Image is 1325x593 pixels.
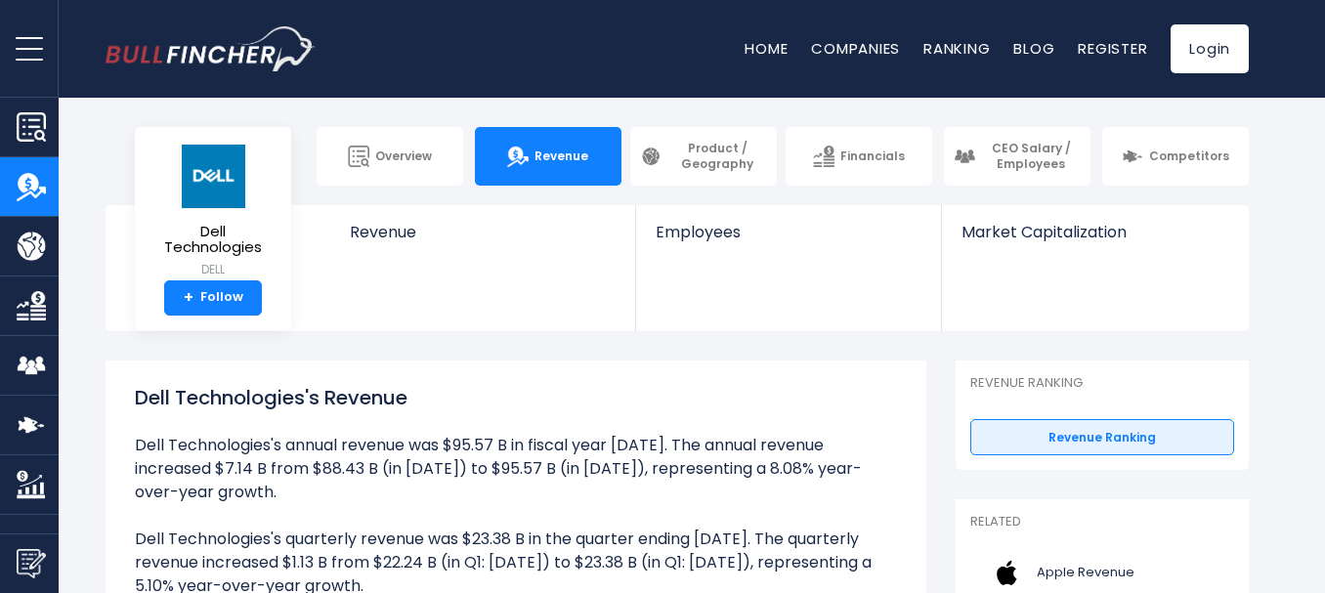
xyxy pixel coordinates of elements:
[330,205,636,275] a: Revenue
[656,223,920,241] span: Employees
[150,261,276,278] small: DELL
[1078,38,1147,59] a: Register
[840,148,905,164] span: Financials
[1171,24,1249,73] a: Login
[962,223,1227,241] span: Market Capitalization
[970,514,1234,530] p: Related
[135,434,897,504] li: Dell Technologies's annual revenue was $95.57 B in fiscal year [DATE]. The annual revenue increas...
[135,383,897,412] h1: Dell Technologies's Revenue
[636,205,940,275] a: Employees
[630,127,777,186] a: Product / Geography
[106,26,316,71] a: Go to homepage
[786,127,932,186] a: Financials
[1102,127,1249,186] a: Competitors
[106,26,316,71] img: bullfincher logo
[1013,38,1054,59] a: Blog
[745,38,788,59] a: Home
[811,38,900,59] a: Companies
[375,148,432,164] span: Overview
[970,375,1234,392] p: Revenue Ranking
[475,127,621,186] a: Revenue
[923,38,990,59] a: Ranking
[184,289,193,307] strong: +
[534,148,588,164] span: Revenue
[944,127,1090,186] a: CEO Salary / Employees
[350,223,617,241] span: Revenue
[667,141,767,171] span: Product / Geography
[1149,148,1229,164] span: Competitors
[164,280,262,316] a: +Follow
[970,419,1234,456] a: Revenue Ranking
[317,127,463,186] a: Overview
[981,141,1081,171] span: CEO Salary / Employees
[150,143,277,280] a: Dell Technologies DELL
[942,205,1247,275] a: Market Capitalization
[150,224,276,256] span: Dell Technologies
